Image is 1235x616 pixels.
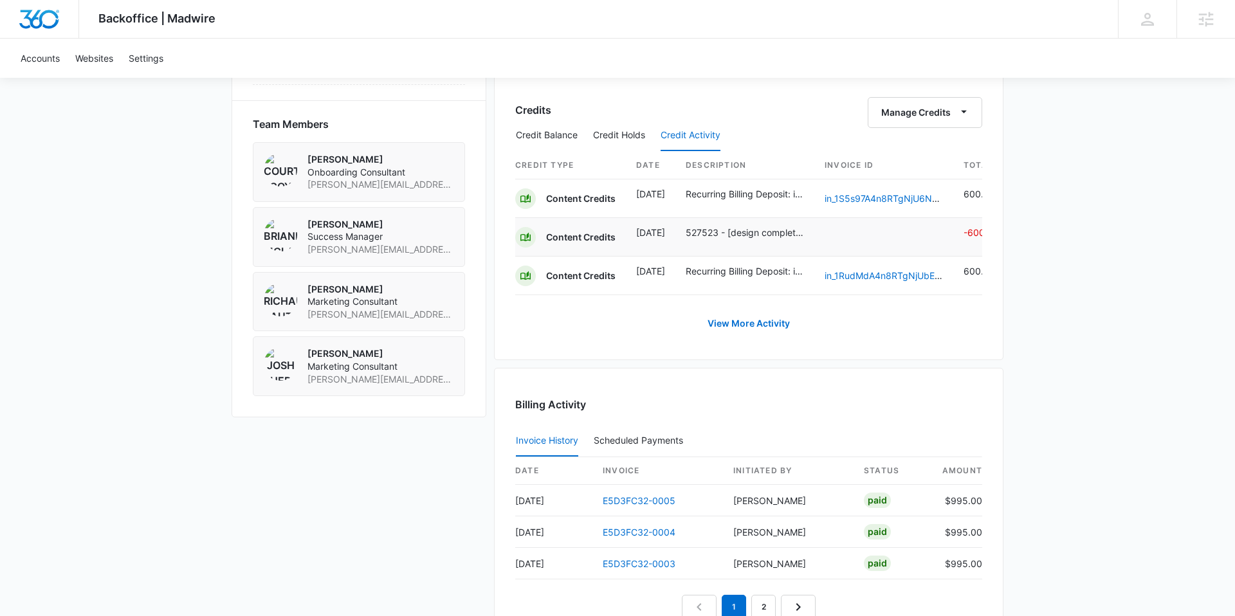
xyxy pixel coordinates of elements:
td: $995.00 [931,548,982,579]
p: [PERSON_NAME] [307,218,454,231]
p: Recurring Billing Deposit: in_1S5s97A4n8RTgNjU6NVCuQub [686,187,804,201]
img: website_grey.svg [21,33,31,44]
p: [PERSON_NAME] [307,347,454,360]
td: [PERSON_NAME] [723,516,854,548]
img: tab_keywords_by_traffic_grey.svg [128,75,138,85]
th: amount [931,457,982,485]
span: Team Members [253,116,329,132]
th: status [854,457,931,485]
button: Manage Credits [868,97,982,128]
span: [PERSON_NAME][EMAIL_ADDRESS][PERSON_NAME][DOMAIN_NAME] [307,178,454,191]
p: 600.00 [964,187,999,201]
div: v 4.0.25 [36,21,63,31]
p: 527523 - [design completed] standard page build [686,226,804,239]
th: Date [626,152,675,179]
span: [PERSON_NAME][EMAIL_ADDRESS][PERSON_NAME][DOMAIN_NAME] [307,243,454,256]
th: date [515,457,592,485]
th: Initiated By [723,457,854,485]
td: $995.00 [931,516,982,548]
img: Josh Sherman [264,347,297,381]
span: Success Manager [307,230,454,243]
img: tab_domain_overview_orange.svg [35,75,45,85]
span: Marketing Consultant [307,360,454,373]
p: [DATE] [636,226,665,239]
div: Keywords by Traffic [142,76,217,84]
p: Content Credits [546,269,616,282]
td: $995.00 [931,485,982,516]
div: Paid [864,493,891,508]
td: [PERSON_NAME] [723,548,854,579]
a: E5D3FC32-0004 [603,527,675,538]
span: Marketing Consultant [307,295,454,308]
span: Backoffice | Madwire [98,12,215,25]
span: [PERSON_NAME][EMAIL_ADDRESS][PERSON_NAME][DOMAIN_NAME] [307,308,454,321]
span: [PERSON_NAME][EMAIL_ADDRESS][PERSON_NAME][DOMAIN_NAME] [307,373,454,386]
td: [DATE] [515,548,592,579]
div: Domain: [DOMAIN_NAME] [33,33,142,44]
img: Brianna McLatchie [264,218,297,251]
p: -600.00 [964,226,999,239]
img: Courtney Coy [264,153,297,186]
td: [PERSON_NAME] [723,485,854,516]
div: Paid [864,524,891,539]
p: Content Credits [546,231,616,244]
p: Recurring Billing Deposit: in_1RudMdA4n8RTgNjUbEWidHcW [686,264,804,278]
th: Description [675,152,814,179]
p: 600.00 [964,264,999,278]
p: [DATE] [636,264,665,278]
span: Onboarding Consultant [307,166,454,179]
p: [PERSON_NAME] [307,153,454,166]
img: Richard Sauter [264,283,297,316]
div: Paid [864,556,891,571]
a: E5D3FC32-0005 [603,495,675,506]
p: [PERSON_NAME] [307,283,454,296]
button: Credit Balance [516,120,578,151]
img: logo_orange.svg [21,21,31,31]
a: Settings [121,39,171,78]
h3: Credits [515,102,551,118]
button: Credit Activity [661,120,720,151]
th: Credit Type [515,152,626,179]
button: Credit Holds [593,120,645,151]
button: Invoice History [516,426,578,457]
a: View More Activity [695,308,803,339]
a: E5D3FC32-0003 [603,558,675,569]
p: Content Credits [546,192,616,205]
a: in_1RudMdA4n8RTgNjUbEWidHcW [825,270,971,281]
h3: Billing Activity [515,397,982,412]
a: in_1S5s97A4n8RTgNjU6NVCuQub [825,193,967,204]
th: invoice [592,457,723,485]
p: [DATE] [636,187,665,201]
div: Scheduled Payments [594,436,688,445]
td: [DATE] [515,485,592,516]
td: [DATE] [515,516,592,548]
div: Domain Overview [49,76,115,84]
th: Total [953,152,999,179]
a: Accounts [13,39,68,78]
th: Invoice ID [814,152,953,179]
a: Websites [68,39,121,78]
